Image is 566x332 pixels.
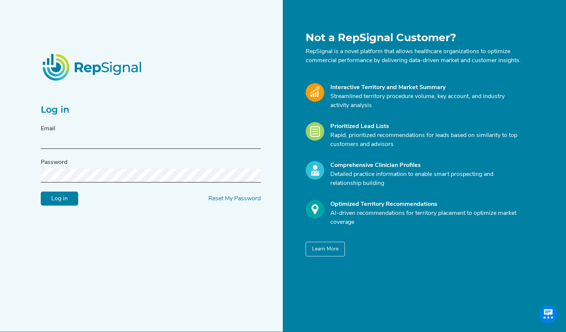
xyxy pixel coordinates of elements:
[41,104,261,115] h2: Log in
[330,122,521,131] div: Prioritized Lead Lists
[41,192,78,206] input: Log in
[306,122,324,141] img: Leads_Icon.28e8c528.svg
[41,124,55,133] label: Email
[306,200,324,219] img: Optimize_Icon.261f85db.svg
[33,45,152,89] img: RepSignalLogo.20539ed3.png
[208,196,261,202] a: Reset My Password
[306,83,324,102] img: Market_Icon.a700a4ad.svg
[306,47,521,65] p: RepSignal is a novel platform that allows healthcare organizations to optimize commercial perform...
[330,170,521,188] p: Detailed practice information to enable smart prospecting and relationship building
[41,158,67,167] label: Password
[330,83,521,92] div: Interactive Territory and Market Summary
[306,31,521,44] h1: Not a RepSignal Customer?
[306,242,345,256] button: Learn More
[330,131,521,149] p: Rapid, prioritized recommendations for leads based on similarity to top customers and advisors
[330,92,521,110] p: Streamlined territory procedure volume, key account, and industry activity analysis
[330,209,521,227] p: AI-driven recommendations for territory placement to optimize market coverage
[330,161,521,170] div: Comprehensive Clinician Profiles
[330,200,521,209] div: Optimized Territory Recommendations
[306,161,324,180] img: Profile_Icon.739e2aba.svg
